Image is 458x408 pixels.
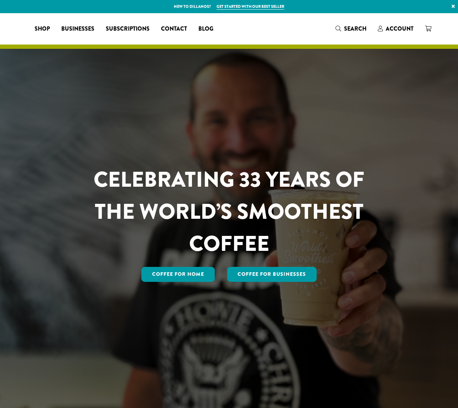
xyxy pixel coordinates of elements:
h1: CELEBRATING 33 YEARS OF THE WORLD’S SMOOTHEST COFFEE [73,164,385,260]
span: Search [344,25,366,33]
span: Blog [198,25,213,33]
a: Shop [29,23,56,35]
span: Account [386,25,413,33]
a: Get started with our best seller [217,4,284,10]
span: Subscriptions [106,25,150,33]
span: Businesses [61,25,94,33]
span: Contact [161,25,187,33]
a: Coffee For Businesses [227,267,317,282]
span: Shop [35,25,50,33]
a: Coffee for Home [141,267,215,282]
a: Search [330,23,372,35]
